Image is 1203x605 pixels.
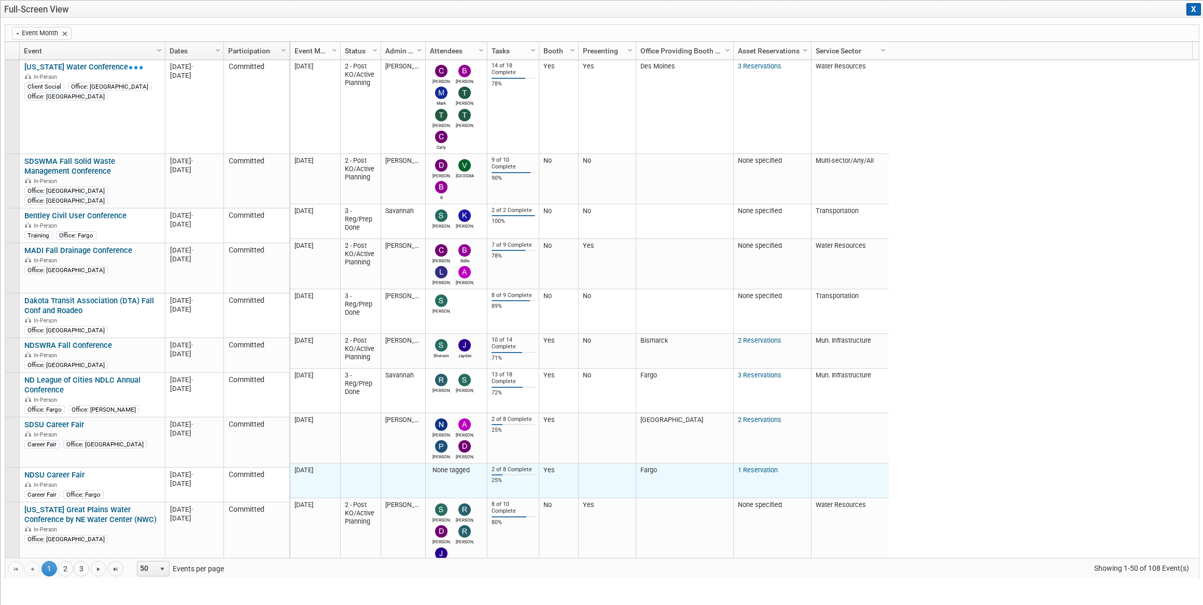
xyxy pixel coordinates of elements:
[458,339,471,351] img: Jayden Pegors
[432,99,451,106] div: Mark Jacobs
[432,431,451,438] div: Noah Boerboom
[191,157,193,165] span: -
[430,466,483,474] div: None tagged
[435,65,447,77] img: Charles Ikenberry
[492,252,535,260] div: 78%
[24,361,108,369] div: Office: [GEOGRAPHIC_DATA]
[435,547,447,560] img: Jared Hemphill
[432,193,451,200] div: B Peschong
[24,420,84,429] a: SDSU Career Fair
[539,239,578,289] td: No
[456,222,474,229] div: Kevin Cochran
[381,204,425,239] td: Savannah
[738,157,782,164] span: None specified
[539,334,578,369] td: Yes
[430,42,480,60] a: Attendees
[879,46,887,54] span: Column Settings
[191,63,193,71] span: -
[24,82,64,91] div: Client Social
[456,99,474,106] div: Ted Bridges
[170,349,219,358] div: [DATE]
[381,498,425,570] td: [PERSON_NAME]
[191,505,193,513] span: -
[170,220,219,229] div: [DATE]
[11,565,20,573] span: Go to the first page
[228,42,283,60] a: Participation
[74,561,89,576] a: 3
[290,289,340,334] td: [DATE]
[25,352,31,357] img: In-Person Event
[25,222,31,228] img: In-Person Event
[24,231,52,240] div: Training
[578,204,636,239] td: No
[458,209,471,222] img: Kevin Cochran
[539,204,578,239] td: No
[539,463,578,498] td: Yes
[24,211,127,220] a: Bentley Civil User Conference
[811,289,889,334] td: Transportation
[170,305,219,314] div: [DATE]
[492,389,535,397] div: 72%
[340,204,381,239] td: 3 - Reg/Prep Done
[290,60,340,154] td: [DATE]
[68,405,139,414] div: Office: [PERSON_NAME]
[435,294,447,307] img: Sam Trebilcock
[155,46,163,54] span: Column Settings
[191,420,193,428] span: -
[578,334,636,369] td: No
[158,565,166,573] span: select
[435,525,447,538] img: Drew Kessler
[295,42,333,60] a: Event Month
[290,204,340,239] td: [DATE]
[25,482,31,487] img: In-Person Event
[13,30,22,38] span: (sorted ascending)
[456,431,474,438] div: Ali Ringheimer
[492,207,535,214] div: 2 of 2 Complete
[290,154,340,204] td: [DATE]
[170,341,219,349] div: [DATE]
[223,243,289,293] td: Committed
[492,427,535,434] div: 25%
[568,46,577,54] span: Column Settings
[223,293,289,338] td: Committed
[811,60,889,154] td: Water Resources
[191,212,193,219] span: -
[458,159,471,172] img: Vienne Guncheon
[567,42,579,58] a: Column Settings
[492,336,535,350] div: 10 of 14 Complete
[24,326,108,334] div: Office: [GEOGRAPHIC_DATA]
[811,498,889,570] td: Water Resources
[24,535,108,543] div: Office: [GEOGRAPHIC_DATA]
[15,29,58,38] a: (sorted ascending)Event Month
[170,420,219,429] div: [DATE]
[170,42,217,60] a: Dates
[34,526,60,533] span: In-Person
[170,479,219,488] div: [DATE]
[34,257,60,264] span: In-Person
[24,187,108,195] div: Office: [GEOGRAPHIC_DATA]
[432,222,451,229] div: Stan Hanson
[414,42,426,58] a: Column Settings
[213,42,224,58] a: Column Settings
[578,369,636,413] td: No
[432,257,451,263] div: Chris Otterness
[381,60,425,154] td: [PERSON_NAME]
[458,418,471,431] img: Ali Ringheimer
[94,565,103,573] span: Go to the next page
[458,525,471,538] img: Ryan Winkel
[340,289,381,334] td: 3 - Reg/Prep Done
[458,440,471,453] img: Danielle Smith
[34,178,60,185] span: In-Person
[458,87,471,99] img: Ted Bridges
[24,341,112,350] a: NDSWRA Fall Conference
[290,413,340,463] td: [DATE]
[878,42,889,58] a: Column Settings
[34,482,60,488] span: In-Person
[329,42,341,58] a: Column Settings
[24,42,158,60] a: Event
[108,561,123,576] a: Go to the last page
[432,143,451,150] div: Carly Wagner
[124,561,234,576] span: Events per page
[56,231,96,240] div: Office: Fargo
[170,384,219,393] div: [DATE]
